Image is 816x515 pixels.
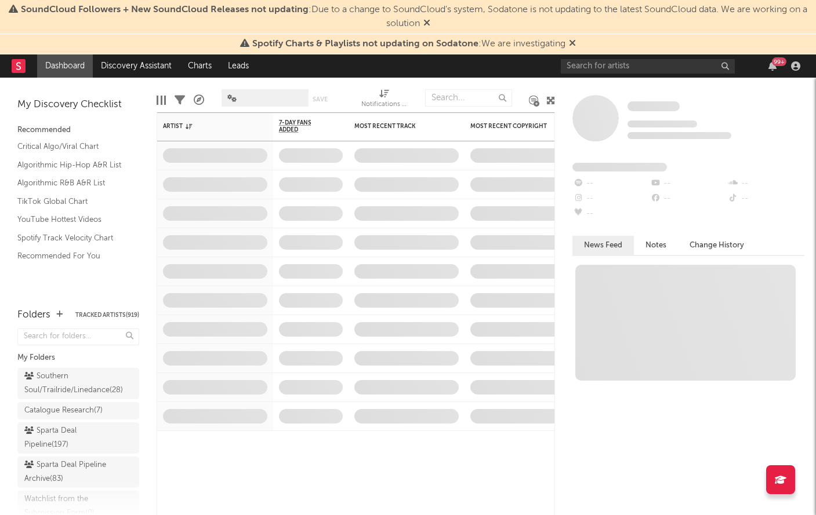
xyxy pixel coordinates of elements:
a: Spotify Track Velocity Chart [17,232,128,244]
div: Southern Soul/Trailride/Linedance ( 28 ) [24,370,123,397]
button: Notes [634,236,678,255]
div: Notifications (Artist) [361,98,408,112]
div: -- [650,191,727,206]
div: Catalogue Research ( 7 ) [24,404,103,418]
div: -- [727,176,804,191]
span: 7-Day Fans Added [279,119,325,133]
span: Fans Added by Platform [572,163,667,171]
div: My Discovery Checklist [17,98,139,112]
a: TikTok Global Chart [17,195,128,208]
div: Artist [163,123,250,130]
input: Search... [425,89,512,107]
div: Notifications (Artist) [361,83,408,117]
div: -- [572,176,650,191]
span: Tracking Since: [DATE] [628,120,697,127]
a: Sparta Deal Pipeline Archive(83) [17,456,139,488]
a: Sparta Deal Pipeline(197) [17,422,139,454]
div: Most Recent Track [354,123,441,130]
div: 99 + [772,57,786,66]
input: Search for folders... [17,328,139,345]
div: -- [727,191,804,206]
button: Tracked Artists(919) [75,312,139,318]
button: 99+ [768,61,777,71]
button: News Feed [572,236,634,255]
span: Dismiss [569,39,576,49]
div: Folders [17,308,50,322]
a: Charts [180,54,220,78]
a: Critical Algo/Viral Chart [17,140,128,153]
div: Most Recent Copyright [470,123,557,130]
button: Change History [678,236,756,255]
a: Dashboard [37,54,93,78]
div: Sparta Deal Pipeline Archive ( 83 ) [24,458,106,486]
div: Filters [175,83,185,117]
span: Dismiss [423,19,430,28]
span: 0 fans last week [628,132,731,139]
a: Recommended For You [17,250,128,262]
a: Algorithmic R&B A&R List [17,177,128,189]
button: Save [313,96,328,103]
div: Sparta Deal Pipeline ( 197 ) [24,424,106,452]
div: -- [572,191,650,206]
a: Discovery Assistant [93,54,180,78]
div: Edit Columns [157,83,166,117]
a: Some Artist [628,101,680,112]
span: Spotify Charts & Playlists not updating on Sodatone [252,39,478,49]
div: -- [572,206,650,221]
input: Search for artists [561,59,735,74]
span: : We are investigating [252,39,565,49]
div: A&R Pipeline [194,83,204,117]
a: YouTube Hottest Videos [17,213,128,226]
div: Recommended [17,123,139,137]
span: : Due to a change to SoundCloud's system, Sodatone is not updating to the latest SoundCloud data.... [21,5,807,28]
a: Algorithmic Hip-Hop A&R List [17,159,128,171]
div: My Folders [17,351,139,365]
span: Some Artist [628,101,680,111]
a: Leads [220,54,257,78]
span: SoundCloud Followers + New SoundCloud Releases not updating [21,5,309,14]
a: Southern Soul/Trailride/Linedance(28) [17,368,139,399]
a: Catalogue Research(7) [17,402,139,419]
div: -- [650,176,727,191]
